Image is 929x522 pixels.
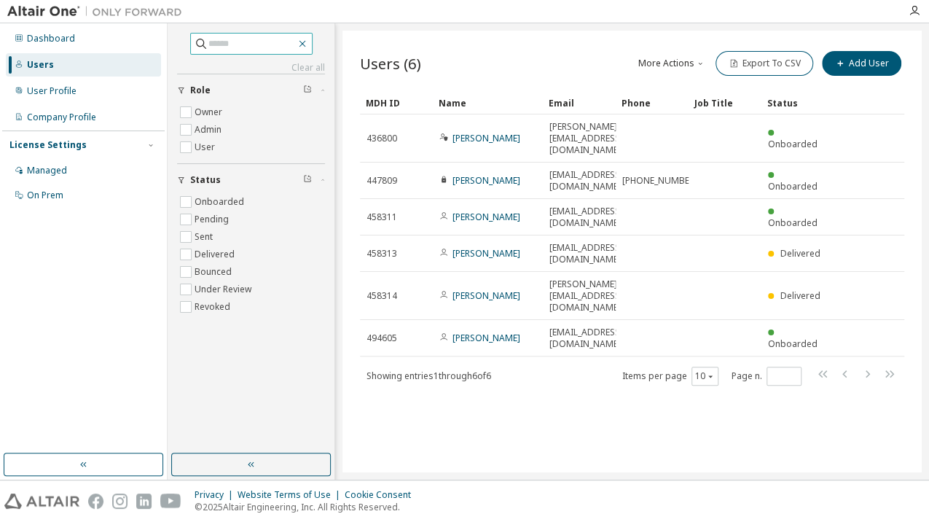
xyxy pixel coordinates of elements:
[732,367,801,386] span: Page n.
[366,133,397,144] span: 436800
[452,247,520,260] a: [PERSON_NAME]
[366,248,397,260] span: 458313
[195,139,218,156] label: User
[549,206,623,229] span: [EMAIL_ADDRESS][DOMAIN_NAME]
[303,174,312,186] span: Clear filter
[238,489,345,501] div: Website Terms of Use
[366,211,397,223] span: 458311
[195,193,247,211] label: Onboarded
[360,53,421,74] span: Users (6)
[452,289,520,302] a: [PERSON_NAME]
[366,332,397,344] span: 494605
[177,62,325,74] a: Clear all
[345,489,420,501] div: Cookie Consent
[27,85,77,97] div: User Profile
[768,217,818,229] span: Onboarded
[190,85,211,96] span: Role
[822,51,901,76] button: Add User
[549,242,623,265] span: [EMAIL_ADDRESS][DOMAIN_NAME]
[622,175,697,187] span: [PHONE_NUMBER]
[549,278,623,313] span: [PERSON_NAME][EMAIL_ADDRESS][DOMAIN_NAME]
[716,51,813,76] button: Export To CSV
[549,121,623,156] span: [PERSON_NAME][EMAIL_ADDRESS][DOMAIN_NAME]
[160,494,181,509] img: youtube.svg
[452,332,520,344] a: [PERSON_NAME]
[195,263,235,281] label: Bounced
[195,246,238,263] label: Delivered
[780,289,820,302] span: Delivered
[27,190,63,201] div: On Prem
[177,74,325,106] button: Role
[195,281,254,298] label: Under Review
[303,85,312,96] span: Clear filter
[549,327,623,350] span: [EMAIL_ADDRESS][DOMAIN_NAME]
[195,211,232,228] label: Pending
[622,367,718,386] span: Items per page
[366,290,397,302] span: 458314
[195,489,238,501] div: Privacy
[177,164,325,196] button: Status
[780,247,820,260] span: Delivered
[549,169,623,192] span: [EMAIL_ADDRESS][DOMAIN_NAME]
[366,91,427,114] div: MDH ID
[27,59,54,71] div: Users
[195,501,420,513] p: © 2025 Altair Engineering, Inc. All Rights Reserved.
[195,104,225,121] label: Owner
[694,91,756,114] div: Job Title
[7,4,189,19] img: Altair One
[452,211,520,223] a: [PERSON_NAME]
[88,494,103,509] img: facebook.svg
[622,91,683,114] div: Phone
[9,139,87,151] div: License Settings
[768,338,818,350] span: Onboarded
[366,175,397,187] span: 447809
[195,121,224,139] label: Admin
[4,494,79,509] img: altair_logo.svg
[366,370,491,382] span: Showing entries 1 through 6 of 6
[637,51,707,76] button: More Actions
[452,132,520,144] a: [PERSON_NAME]
[695,370,715,382] button: 10
[768,138,818,150] span: Onboarded
[767,91,828,114] div: Status
[549,91,610,114] div: Email
[195,228,216,246] label: Sent
[768,180,818,192] span: Onboarded
[195,298,233,316] label: Revoked
[27,165,67,176] div: Managed
[27,33,75,44] div: Dashboard
[136,494,152,509] img: linkedin.svg
[190,174,221,186] span: Status
[452,174,520,187] a: [PERSON_NAME]
[27,112,96,123] div: Company Profile
[112,494,128,509] img: instagram.svg
[439,91,537,114] div: Name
